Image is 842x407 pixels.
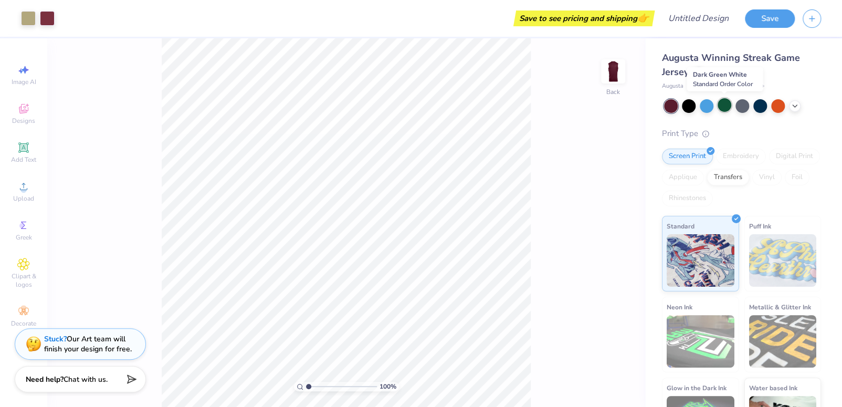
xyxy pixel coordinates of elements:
div: Print Type [662,128,821,140]
span: Standard Order Color [692,80,752,88]
div: Vinyl [752,170,782,185]
div: Transfers [707,170,749,185]
div: Back [606,87,620,97]
strong: Stuck? [44,334,67,344]
div: Embroidery [716,149,766,164]
span: Metallic & Glitter Ink [749,301,811,312]
div: Dark Green White [687,67,763,91]
span: Chat with us. [64,374,108,384]
span: Augusta Winning Streak Game Jersey [662,51,800,78]
img: Neon Ink [667,315,734,368]
button: Save [745,9,795,28]
span: Upload [13,194,34,203]
input: Untitled Design [660,8,737,29]
span: Standard [667,221,694,232]
span: Designs [12,117,35,125]
div: Screen Print [662,149,713,164]
span: Neon Ink [667,301,692,312]
span: Puff Ink [749,221,771,232]
img: Metallic & Glitter Ink [749,315,817,368]
strong: Need help? [26,374,64,384]
div: Foil [785,170,809,185]
div: Applique [662,170,704,185]
span: 100 % [380,382,396,391]
div: Save to see pricing and shipping [516,11,652,26]
span: Image AI [12,78,36,86]
img: Puff Ink [749,234,817,287]
img: Standard [667,234,734,287]
span: Greek [16,233,32,242]
span: Glow in the Dark Ink [667,382,727,393]
span: Augusta [662,82,683,91]
div: Digital Print [769,149,820,164]
span: Clipart & logos [5,272,42,289]
div: Rhinestones [662,191,713,206]
div: Our Art team will finish your design for free. [44,334,132,354]
span: Decorate [11,319,36,328]
span: Add Text [11,155,36,164]
span: 👉 [637,12,649,24]
span: Water based Ink [749,382,797,393]
img: Back [603,61,624,82]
